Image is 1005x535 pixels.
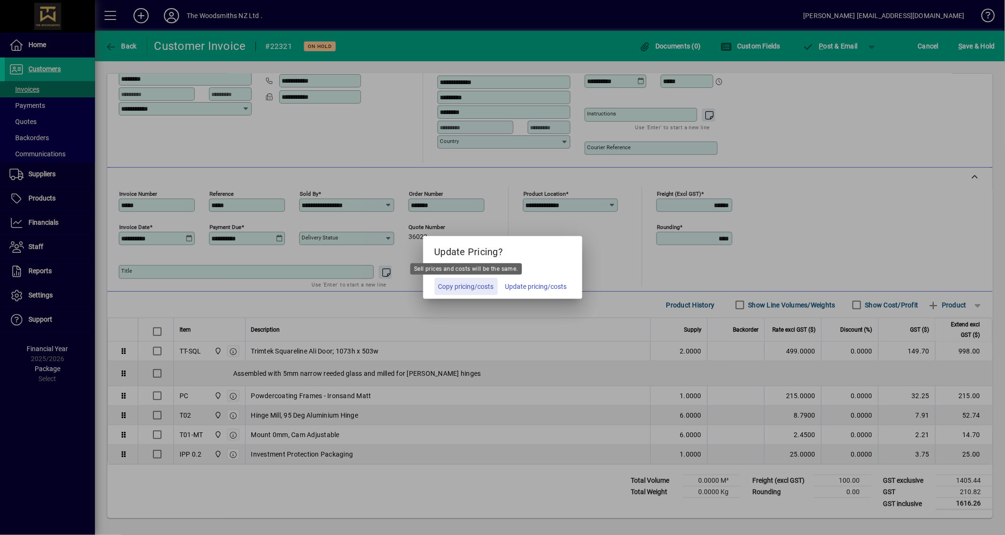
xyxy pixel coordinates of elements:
[505,282,567,292] span: Update pricing/costs
[502,278,571,295] button: Update pricing/costs
[410,263,522,275] div: Sell prices and costs will be the same.
[438,282,494,292] span: Copy pricing/costs
[435,278,498,295] button: Copy pricing/costs
[423,236,582,264] h5: Update Pricing?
